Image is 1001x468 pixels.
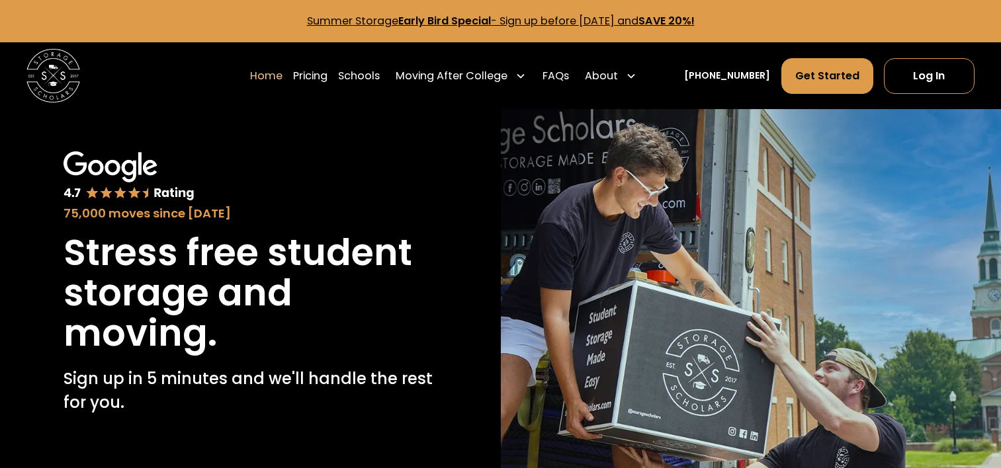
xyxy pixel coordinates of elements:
[64,204,437,222] div: 75,000 moves since [DATE]
[398,13,491,28] strong: Early Bird Special
[250,58,283,95] a: Home
[585,68,618,84] div: About
[307,13,695,28] a: Summer StorageEarly Bird Special- Sign up before [DATE] andSAVE 20%!
[580,58,642,95] div: About
[390,58,531,95] div: Moving After College
[293,58,327,95] a: Pricing
[26,49,80,102] img: Storage Scholars main logo
[64,367,437,414] p: Sign up in 5 minutes and we'll handle the rest for you.
[396,68,507,84] div: Moving After College
[884,58,975,94] a: Log In
[684,69,770,83] a: [PHONE_NUMBER]
[638,13,695,28] strong: SAVE 20%!
[26,49,80,102] a: home
[64,233,437,354] h1: Stress free student storage and moving.
[543,58,569,95] a: FAQs
[781,58,873,94] a: Get Started
[338,58,380,95] a: Schools
[64,151,194,201] img: Google 4.7 star rating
